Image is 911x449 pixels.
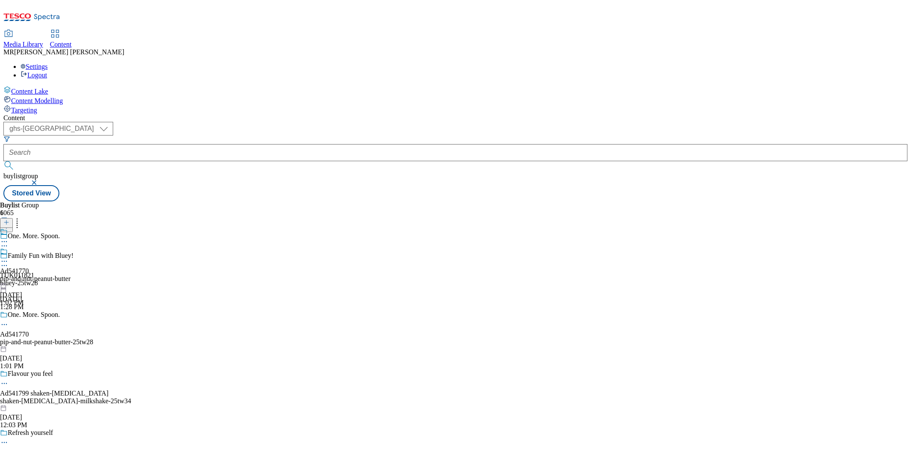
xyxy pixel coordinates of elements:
a: Content [50,30,72,48]
svg: Search Filters [3,136,10,142]
span: Content Modelling [11,97,63,104]
div: Refresh yourself [8,429,53,437]
span: MR [3,48,14,56]
span: Media Library [3,41,43,48]
span: Content [50,41,72,48]
div: One. More. Spoon. [8,311,60,319]
a: Media Library [3,30,43,48]
input: Search [3,144,908,161]
a: Logout [21,71,47,79]
a: Targeting [3,105,908,114]
span: [PERSON_NAME] [PERSON_NAME] [14,48,124,56]
span: buylistgroup [3,172,38,180]
a: Content Lake [3,86,908,95]
a: Content Modelling [3,95,908,105]
a: Settings [21,63,48,70]
div: Flavour you feel [8,370,53,378]
button: Stored View [3,185,59,201]
span: Targeting [11,106,37,114]
span: Content Lake [11,88,48,95]
div: Content [3,114,908,122]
